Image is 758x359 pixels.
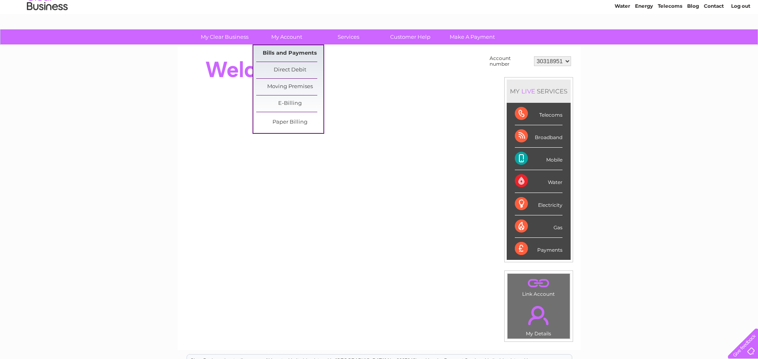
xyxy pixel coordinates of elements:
div: Gas [515,215,562,238]
div: Telecoms [515,103,562,125]
a: Make A Payment [439,29,506,44]
div: Water [515,170,562,193]
img: logo.png [26,21,68,46]
a: . [510,276,568,290]
a: 0333 014 3131 [604,4,661,14]
div: Electricity [515,193,562,215]
a: Direct Debit [256,62,323,78]
td: Account number [488,53,532,69]
a: Blog [687,35,699,41]
td: My Details [507,299,570,339]
a: Water [615,35,630,41]
td: Link Account [507,273,570,299]
div: LIVE [520,87,537,95]
a: . [510,301,568,330]
div: Payments [515,238,562,260]
a: Telecoms [658,35,682,41]
a: My Account [253,29,320,44]
a: Paper Billing [256,114,323,131]
a: Moving Premises [256,79,323,95]
div: Clear Business is a trading name of Verastar Limited (registered in [GEOGRAPHIC_DATA] No. 3667643... [187,4,572,40]
a: E-Billing [256,95,323,112]
a: Contact [704,35,724,41]
div: Broadband [515,125,562,148]
div: Mobile [515,148,562,170]
a: Bills and Payments [256,45,323,62]
a: Log out [731,35,750,41]
a: Energy [635,35,653,41]
a: Customer Help [377,29,444,44]
div: MY SERVICES [507,80,571,103]
a: My Clear Business [191,29,258,44]
a: Services [315,29,382,44]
